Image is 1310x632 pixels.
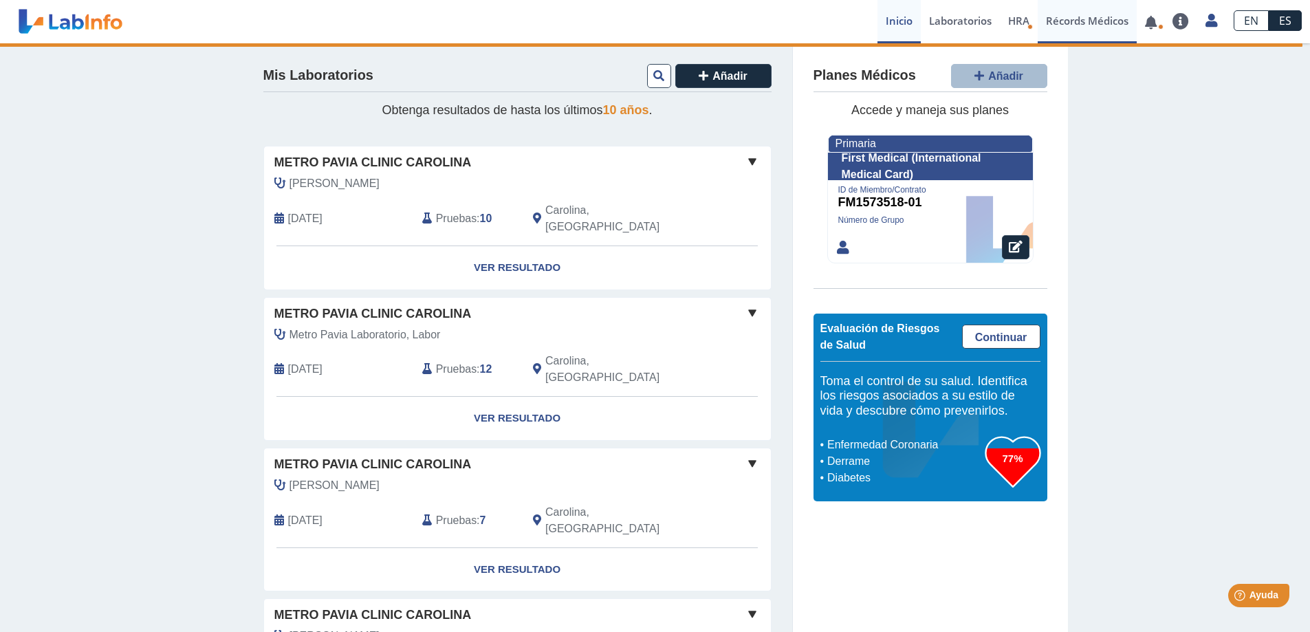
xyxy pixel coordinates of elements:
[820,374,1040,419] h5: Toma el control de su salud. Identifica los riesgos asociados a su estilo de vida y descubre cómo...
[851,103,1009,117] span: Accede y maneja sus planes
[814,67,916,84] h4: Planes Médicos
[412,504,523,537] div: :
[274,305,472,323] span: Metro Pavia Clinic Carolina
[264,548,771,591] a: Ver Resultado
[288,512,323,529] span: 2023-09-13
[480,213,492,224] b: 10
[962,325,1040,349] a: Continuar
[264,246,771,290] a: Ver Resultado
[436,361,477,378] span: Pruebas
[985,450,1040,467] h3: 77%
[1188,578,1295,617] iframe: Help widget launcher
[824,470,985,486] li: Diabetes
[603,103,649,117] span: 10 años
[1008,14,1029,28] span: HRA
[290,175,380,192] span: Paez Gonzalez, Pedro
[545,504,697,537] span: Carolina, PR
[288,361,323,378] span: 2024-08-26
[274,153,472,172] span: Metro Pavia Clinic Carolina
[412,202,523,235] div: :
[274,606,472,624] span: Metro Pavia Clinic Carolina
[288,210,323,227] span: 2025-09-30
[951,64,1047,88] button: Añadir
[820,323,940,351] span: Evaluación de Riesgos de Salud
[263,67,373,84] h4: Mis Laboratorios
[436,210,477,227] span: Pruebas
[480,363,492,375] b: 12
[412,353,523,386] div: :
[382,103,652,117] span: Obtenga resultados de hasta los últimos .
[264,397,771,440] a: Ver Resultado
[480,514,486,526] b: 7
[836,138,876,149] span: Primaria
[545,202,697,235] span: Carolina, PR
[290,477,380,494] span: Paez Gonzalez, Pedro
[975,331,1027,343] span: Continuar
[675,64,772,88] button: Añadir
[824,437,985,453] li: Enfermedad Coronaria
[824,453,985,470] li: Derrame
[545,353,697,386] span: Carolina, PR
[1269,10,1302,31] a: ES
[436,512,477,529] span: Pruebas
[274,455,472,474] span: Metro Pavia Clinic Carolina
[290,327,441,343] span: Metro Pavia Laboratorio, Labor
[988,70,1023,82] span: Añadir
[1234,10,1269,31] a: EN
[712,70,747,82] span: Añadir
